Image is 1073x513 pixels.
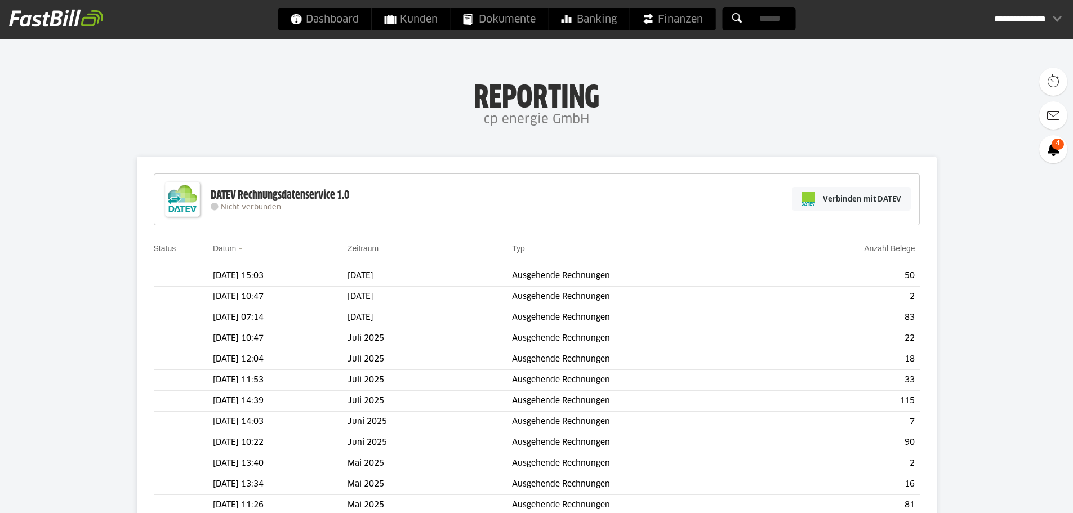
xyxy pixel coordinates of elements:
[348,391,512,412] td: Juli 2025
[211,188,349,203] div: DATEV Rechnungsdatenservice 1.0
[213,412,348,432] td: [DATE] 14:03
[348,412,512,432] td: Juni 2025
[772,391,919,412] td: 115
[348,287,512,307] td: [DATE]
[348,453,512,474] td: Mai 2025
[772,474,919,495] td: 16
[772,349,919,370] td: 18
[512,349,772,370] td: Ausgehende Rechnungen
[512,391,772,412] td: Ausgehende Rechnungen
[348,244,379,253] a: Zeitraum
[792,187,911,211] a: Verbinden mit DATEV
[986,479,1062,507] iframe: Öffnet ein Widget, in dem Sie weitere Informationen finden
[213,391,348,412] td: [DATE] 14:39
[512,412,772,432] td: Ausgehende Rechnungen
[512,244,525,253] a: Typ
[549,8,629,30] a: Banking
[213,453,348,474] td: [DATE] 13:40
[772,307,919,328] td: 83
[512,328,772,349] td: Ausgehende Rechnungen
[290,8,359,30] span: Dashboard
[772,453,919,474] td: 2
[1052,139,1064,150] span: 4
[630,8,715,30] a: Finanzen
[1039,135,1067,163] a: 4
[772,328,919,349] td: 22
[802,192,815,206] img: pi-datev-logo-farbig-24.svg
[772,370,919,391] td: 33
[642,8,703,30] span: Finanzen
[348,432,512,453] td: Juni 2025
[384,8,438,30] span: Kunden
[772,432,919,453] td: 90
[213,474,348,495] td: [DATE] 13:34
[278,8,371,30] a: Dashboard
[372,8,450,30] a: Kunden
[238,248,246,250] img: sort_desc.gif
[221,204,281,211] span: Nicht verbunden
[512,307,772,328] td: Ausgehende Rechnungen
[864,244,915,253] a: Anzahl Belege
[154,244,176,253] a: Status
[348,474,512,495] td: Mai 2025
[113,79,960,109] h1: Reporting
[213,307,348,328] td: [DATE] 07:14
[772,287,919,307] td: 2
[9,9,103,27] img: fastbill_logo_white.png
[213,328,348,349] td: [DATE] 10:47
[512,453,772,474] td: Ausgehende Rechnungen
[463,8,536,30] span: Dokumente
[823,193,901,204] span: Verbinden mit DATEV
[512,370,772,391] td: Ausgehende Rechnungen
[213,266,348,287] td: [DATE] 15:03
[213,287,348,307] td: [DATE] 10:47
[348,370,512,391] td: Juli 2025
[213,244,236,253] a: Datum
[348,349,512,370] td: Juli 2025
[772,266,919,287] td: 50
[512,287,772,307] td: Ausgehende Rechnungen
[348,328,512,349] td: Juli 2025
[512,474,772,495] td: Ausgehende Rechnungen
[213,349,348,370] td: [DATE] 12:04
[772,412,919,432] td: 7
[348,266,512,287] td: [DATE]
[451,8,548,30] a: Dokumente
[348,307,512,328] td: [DATE]
[213,370,348,391] td: [DATE] 11:53
[160,177,205,222] img: DATEV-Datenservice Logo
[561,8,617,30] span: Banking
[512,266,772,287] td: Ausgehende Rechnungen
[512,432,772,453] td: Ausgehende Rechnungen
[213,432,348,453] td: [DATE] 10:22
